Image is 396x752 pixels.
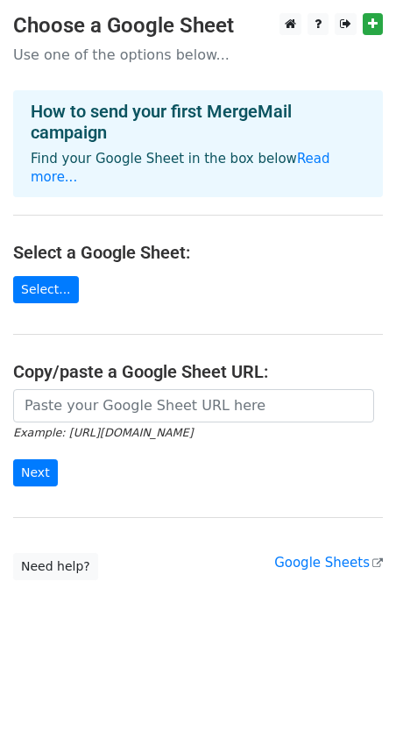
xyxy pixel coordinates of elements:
a: Read more... [31,151,330,185]
a: Google Sheets [274,555,383,571]
a: Select... [13,276,79,303]
p: Use one of the options below... [13,46,383,64]
p: Find your Google Sheet in the box below [31,150,365,187]
h3: Choose a Google Sheet [13,13,383,39]
small: Example: [URL][DOMAIN_NAME] [13,426,193,439]
h4: Copy/paste a Google Sheet URL: [13,361,383,382]
h4: How to send your first MergeMail campaign [31,101,365,143]
input: Paste your Google Sheet URL here [13,389,374,422]
h4: Select a Google Sheet: [13,242,383,263]
a: Need help? [13,553,98,580]
input: Next [13,459,58,486]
